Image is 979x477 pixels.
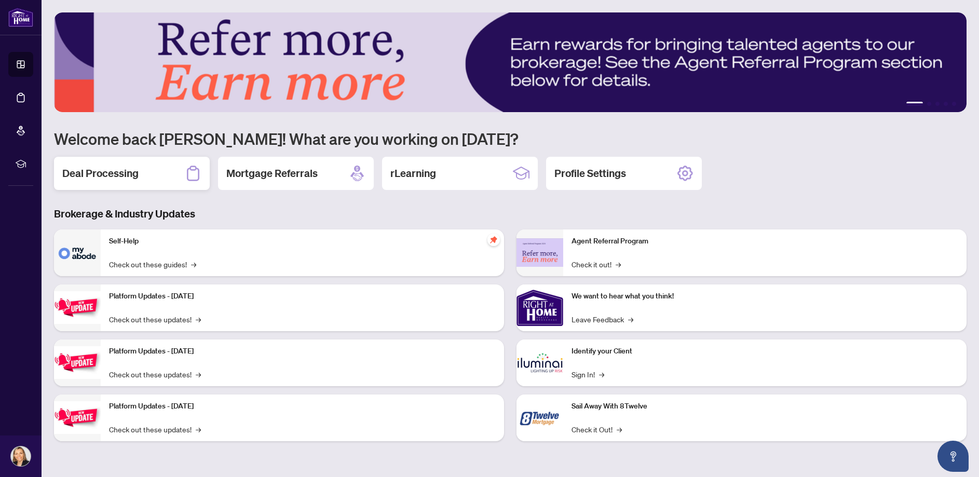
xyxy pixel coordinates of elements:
[628,314,633,325] span: →
[109,401,496,412] p: Platform Updates - [DATE]
[572,291,958,302] p: We want to hear what you think!
[516,339,563,386] img: Identify your Client
[54,346,101,379] img: Platform Updates - July 8, 2025
[109,346,496,357] p: Platform Updates - [DATE]
[554,166,626,181] h2: Profile Settings
[8,8,33,27] img: logo
[572,236,958,247] p: Agent Referral Program
[109,314,201,325] a: Check out these updates!→
[516,238,563,267] img: Agent Referral Program
[54,401,101,434] img: Platform Updates - June 23, 2025
[487,234,500,246] span: pushpin
[572,369,604,380] a: Sign In!→
[54,129,967,148] h1: Welcome back [PERSON_NAME]! What are you working on [DATE]?
[572,314,633,325] a: Leave Feedback→
[54,291,101,324] img: Platform Updates - July 21, 2025
[54,229,101,276] img: Self-Help
[572,424,622,435] a: Check it Out!→
[516,394,563,441] img: Sail Away With 8Twelve
[935,102,940,106] button: 3
[937,441,969,472] button: Open asap
[109,236,496,247] p: Self-Help
[616,258,621,270] span: →
[572,346,958,357] p: Identify your Client
[54,207,967,221] h3: Brokerage & Industry Updates
[109,424,201,435] a: Check out these updates!→
[927,102,931,106] button: 2
[390,166,436,181] h2: rLearning
[226,166,318,181] h2: Mortgage Referrals
[572,401,958,412] p: Sail Away With 8Twelve
[944,102,948,106] button: 4
[599,369,604,380] span: →
[62,166,139,181] h2: Deal Processing
[196,314,201,325] span: →
[572,258,621,270] a: Check it out!→
[191,258,196,270] span: →
[196,424,201,435] span: →
[516,284,563,331] img: We want to hear what you think!
[109,291,496,302] p: Platform Updates - [DATE]
[11,446,31,466] img: Profile Icon
[109,258,196,270] a: Check out these guides!→
[952,102,956,106] button: 5
[617,424,622,435] span: →
[906,102,923,106] button: 1
[196,369,201,380] span: →
[54,12,967,112] img: Slide 0
[109,369,201,380] a: Check out these updates!→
